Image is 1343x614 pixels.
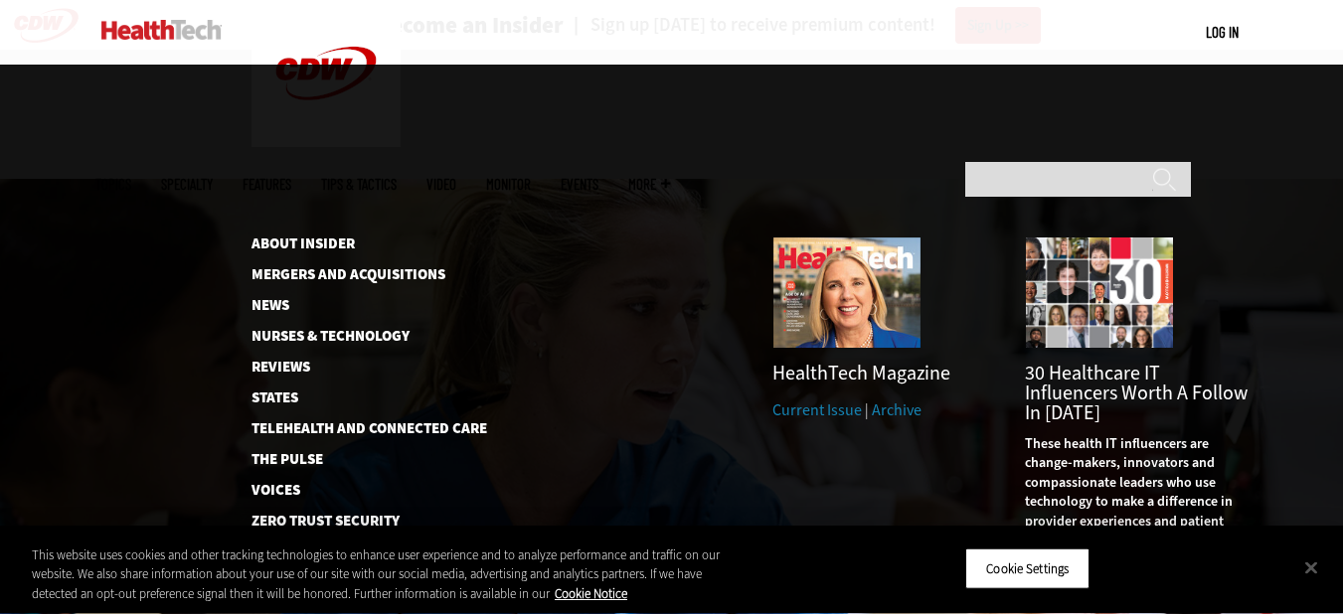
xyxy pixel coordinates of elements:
a: Zero Trust Security [252,514,485,529]
a: Current Issue [772,399,862,420]
a: About Insider [252,236,455,251]
a: States [252,390,455,405]
button: Close [1289,545,1333,589]
a: 30 Healthcare IT Influencers Worth a Follow in [DATE] [1025,360,1248,426]
a: The Pulse [252,452,455,467]
div: User menu [1206,22,1239,43]
div: This website uses cookies and other tracking technologies to enhance user experience and to analy... [32,545,739,604]
a: Log in [1206,23,1239,41]
a: Nurses & Technology [252,329,455,344]
a: Archive [872,399,922,420]
a: Telehealth and Connected Care [252,421,455,436]
button: Cookie Settings [965,547,1090,589]
img: Summer 2025 cover [772,236,922,349]
p: These health IT influencers are change-makers, innovators and compassionate leaders who use techn... [1025,434,1248,551]
a: News [252,298,455,313]
img: collage of influencers [1025,236,1174,349]
a: Reviews [252,360,455,375]
a: Mergers and Acquisitions [252,267,455,282]
a: More information about your privacy [555,585,627,602]
a: Voices [252,483,455,498]
img: Home [101,20,222,40]
span: | [865,399,869,420]
h3: HealthTech Magazine [772,364,995,384]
